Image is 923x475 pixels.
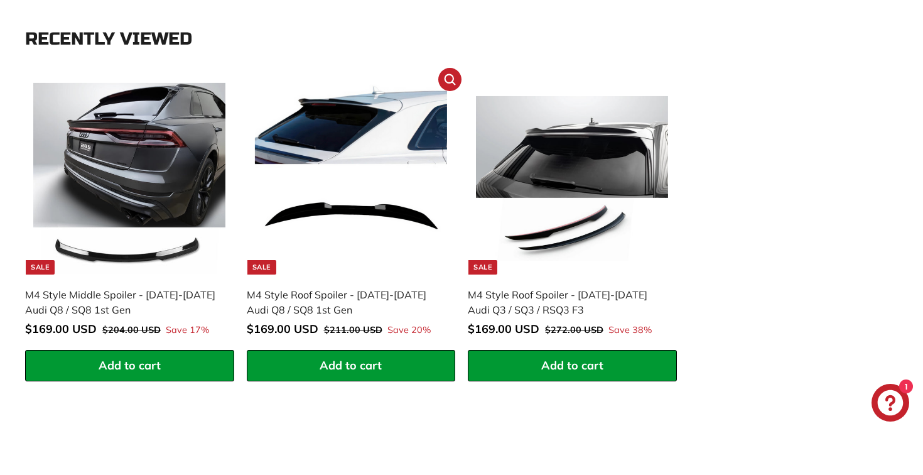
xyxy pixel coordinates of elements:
span: $204.00 USD [102,324,161,336]
a: Sale audi q8 spoiler M4 Style Roof Spoiler - [DATE]-[DATE] Audi Q8 / SQ8 1st Gen Save 20% [247,74,456,350]
span: Save 20% [387,324,431,337]
span: $169.00 USD [25,322,97,336]
a: Sale M4 Style Roof Spoiler - [DATE]-[DATE] Audi Q3 / SQ3 / RSQ3 F3 Save 38% [468,74,677,350]
span: Add to cart [320,358,382,373]
a: Sale M4 Style Middle Spoiler - [DATE]-[DATE] Audi Q8 / SQ8 1st Gen Save 17% [25,74,234,350]
div: M4 Style Middle Spoiler - [DATE]-[DATE] Audi Q8 / SQ8 1st Gen [25,287,222,317]
div: M4 Style Roof Spoiler - [DATE]-[DATE] Audi Q8 / SQ8 1st Gen [247,287,443,317]
span: $272.00 USD [545,324,603,336]
span: Save 38% [608,324,652,337]
span: Add to cart [99,358,161,373]
div: Recently viewed [25,30,898,49]
div: M4 Style Roof Spoiler - [DATE]-[DATE] Audi Q3 / SQ3 / RSQ3 F3 [468,287,664,317]
button: Add to cart [468,350,677,381]
span: $169.00 USD [468,322,539,336]
span: Add to cart [541,358,603,373]
inbox-online-store-chat: Shopify online store chat [868,384,913,425]
div: Sale [468,260,497,275]
button: Add to cart [247,350,456,381]
img: audi q8 spoiler [255,82,447,275]
span: Save 17% [166,324,209,337]
span: $169.00 USD [247,322,318,336]
div: Sale [247,260,276,275]
button: Add to cart [25,350,234,381]
span: $211.00 USD [324,324,382,336]
div: Sale [26,260,55,275]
